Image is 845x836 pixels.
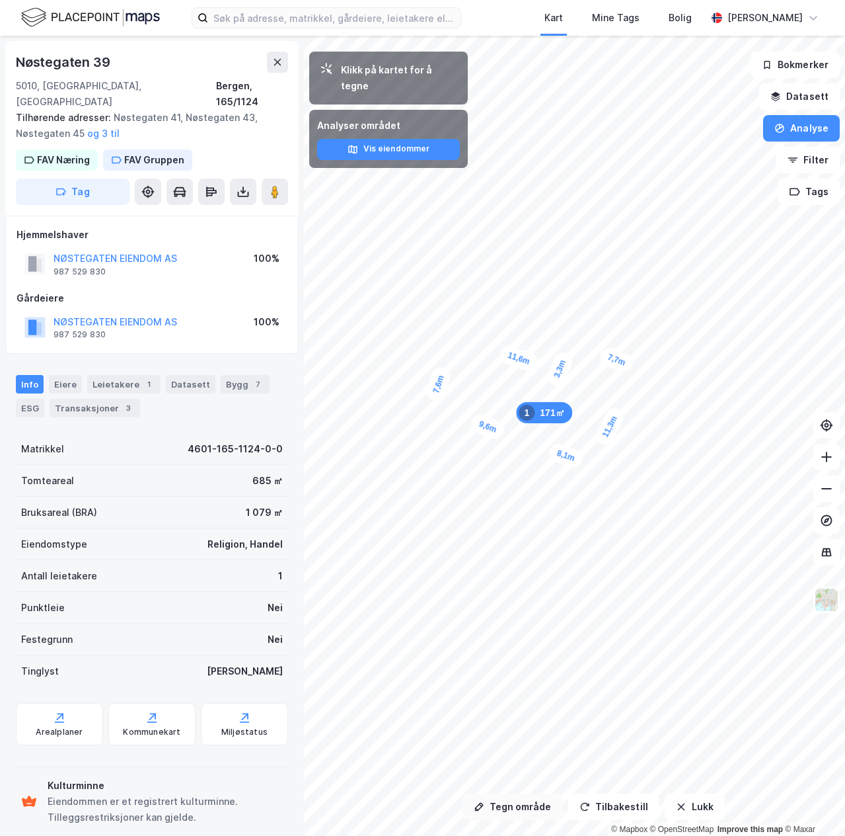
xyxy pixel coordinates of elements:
[188,441,283,457] div: 4601-165-1124-0-0
[21,536,87,552] div: Eiendomstype
[593,405,627,448] div: Map marker
[16,112,114,123] span: Tilhørende adresser:
[759,83,840,110] button: Datasett
[254,251,279,267] div: 100%
[142,378,155,391] div: 1
[779,773,845,836] div: Kontrollprogram for chat
[16,375,44,394] div: Info
[341,62,457,94] div: Klikk på kartet for å tegne
[21,505,97,521] div: Bruksareal (BRA)
[166,375,215,394] div: Datasett
[317,118,460,134] div: Analyser området
[21,632,73,648] div: Festegrunn
[462,794,563,820] button: Tegn område
[50,399,140,417] div: Transaksjoner
[516,402,572,423] div: Map marker
[497,344,540,374] div: Map marker
[763,115,840,142] button: Analyse
[650,825,714,834] a: OpenStreetMap
[776,147,840,173] button: Filter
[592,10,640,26] div: Mine Tags
[727,10,803,26] div: [PERSON_NAME]
[519,405,534,421] div: 1
[21,568,97,584] div: Antall leietakere
[252,473,283,489] div: 685 ㎡
[778,179,840,205] button: Tags
[216,78,288,110] div: Bergen, 165/1124
[779,773,845,836] iframe: Chat Widget
[37,152,90,168] div: FAV Næring
[16,78,216,110] div: 5010, [GEOGRAPHIC_DATA], [GEOGRAPHIC_DATA]
[48,794,283,825] div: Eiendommen er et registrert kulturminne. Tilleggsrestriksjoner kan gjelde.
[49,375,82,394] div: Eiere
[21,441,64,457] div: Matrikkel
[545,350,575,388] div: Map marker
[547,442,585,470] div: Map marker
[54,329,106,340] div: 987 529 830
[425,365,453,403] div: Map marker
[568,794,659,820] button: Tilbakestill
[246,505,283,521] div: 1 079 ㎡
[87,375,161,394] div: Leietakere
[468,412,507,442] div: Map marker
[17,227,287,243] div: Hjemmelshaver
[21,663,59,679] div: Tinglyst
[814,587,839,612] img: Z
[268,600,283,616] div: Nei
[751,52,840,78] button: Bokmerker
[251,378,264,391] div: 7
[669,10,692,26] div: Bolig
[36,727,83,737] div: Arealplaner
[665,794,725,820] button: Lukk
[611,825,647,834] a: Mapbox
[123,727,180,737] div: Kommunekart
[278,568,283,584] div: 1
[597,345,636,374] div: Map marker
[16,179,129,205] button: Tag
[544,10,563,26] div: Kart
[317,139,460,160] button: Vis eiendommer
[207,663,283,679] div: [PERSON_NAME]
[268,632,283,648] div: Nei
[122,401,135,415] div: 3
[16,399,44,417] div: ESG
[254,314,279,330] div: 100%
[208,8,460,28] input: Søk på adresse, matrikkel, gårdeiere, leietakere eller personer
[21,6,160,29] img: logo.f888ab2527a4732fd821a326f86c7f29.svg
[21,473,74,489] div: Tomteareal
[16,110,277,142] div: Nøstegaten 41, Nøstegaten 43, Nøstegaten 45
[717,825,783,834] a: Improve this map
[54,267,106,277] div: 987 529 830
[221,375,270,394] div: Bygg
[48,778,283,794] div: Kulturminne
[221,727,268,737] div: Miljøstatus
[207,536,283,552] div: Religion, Handel
[21,600,65,616] div: Punktleie
[17,290,287,306] div: Gårdeiere
[124,152,184,168] div: FAV Gruppen
[16,52,112,73] div: Nøstegaten 39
